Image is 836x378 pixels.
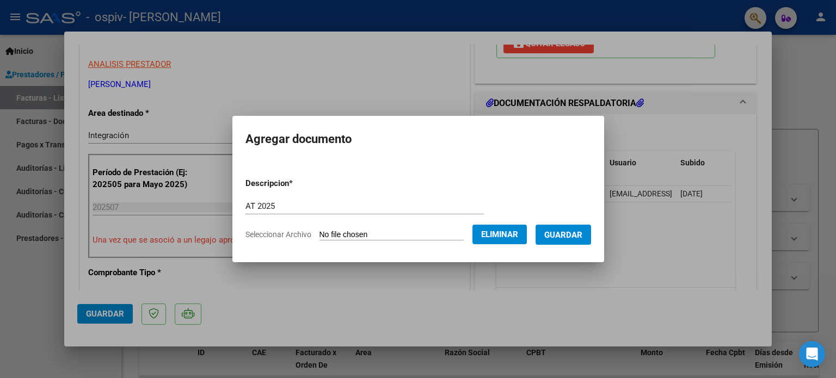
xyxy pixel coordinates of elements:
[245,177,349,190] p: Descripcion
[245,230,311,239] span: Seleccionar Archivo
[536,225,591,245] button: Guardar
[472,225,527,244] button: Eliminar
[544,230,582,240] span: Guardar
[481,230,518,239] span: Eliminar
[799,341,825,367] div: Open Intercom Messenger
[245,129,591,150] h2: Agregar documento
